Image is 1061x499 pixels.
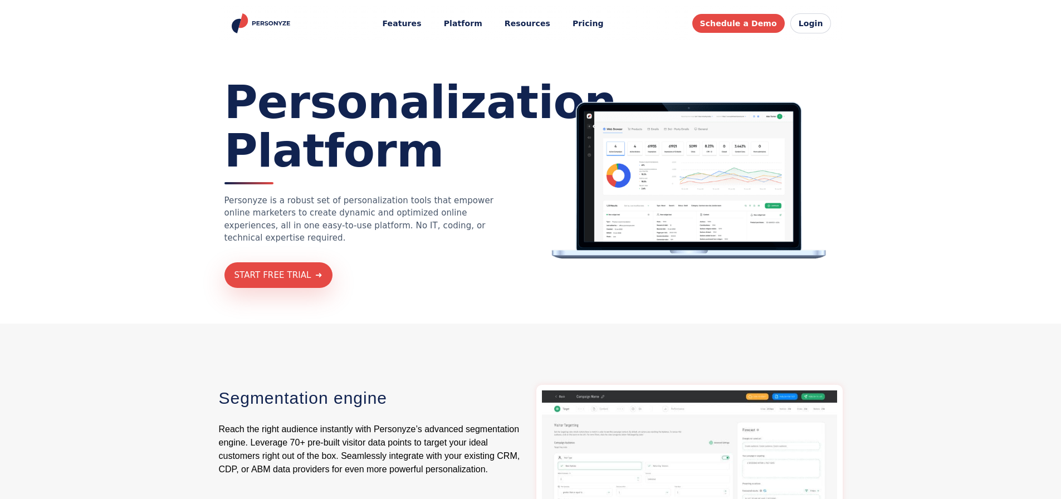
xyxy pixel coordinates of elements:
[374,13,429,34] button: Features
[230,13,294,33] img: Personyze
[497,13,558,34] button: Resources
[692,14,785,33] a: Schedule a Demo
[224,79,514,184] h1: Personalization Platform
[224,194,514,244] p: Personyze is a robust set of personalization tools that empower online marketers to create dynami...
[565,13,612,34] a: Pricing
[219,385,525,412] h3: Segmentation engine
[230,13,294,33] a: Personyze home
[219,424,520,474] span: Reach the right audience instantly with Personyze’s advanced segmentation engine. Leverage 70+ pr...
[224,262,333,288] a: START FREE TRIAL
[315,269,322,282] span: ➜
[374,13,611,34] nav: Main menu
[790,13,832,33] a: Login
[536,94,837,273] img: Showing personalization platform dashboard
[219,6,843,42] header: Personyze site header
[436,13,490,34] a: Platform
